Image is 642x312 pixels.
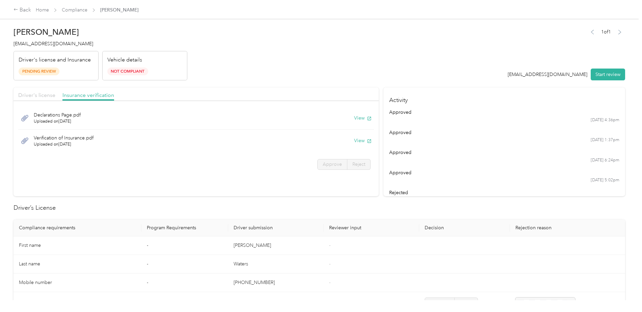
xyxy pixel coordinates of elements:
span: Pending Review [19,68,59,75]
h4: Activity [383,87,625,109]
span: - [329,280,330,285]
span: [EMAIL_ADDRESS][DOMAIN_NAME] [14,41,93,47]
span: Last name [19,261,40,267]
th: Decision [419,219,510,236]
th: Compliance requirements [14,219,141,236]
h2: Driver’s License [14,203,625,212]
span: Uploaded on [DATE] [34,141,93,148]
button: View [354,137,372,144]
button: View [354,114,372,122]
div: rejected [389,189,619,196]
th: Rejection reason [510,219,625,236]
span: Reject [352,161,365,167]
p: Driver's license and Insurance [19,56,91,64]
time: [DATE] 6:24pm [591,157,619,163]
td: Mobile number [14,274,141,292]
div: approved [389,169,619,176]
td: Last name [14,255,141,274]
a: Home [36,7,49,13]
td: [PHONE_NUMBER] [228,274,324,292]
td: - [141,274,228,292]
td: - [141,255,228,274]
iframe: Everlance-gr Chat Button Frame [604,274,642,312]
span: - [329,300,330,306]
td: - [141,236,228,255]
span: Declarations Page.pdf [34,111,81,119]
button: Start review [591,69,625,80]
span: Reject [460,300,473,306]
time: [DATE] 4:36pm [591,117,619,123]
span: - [329,261,330,267]
span: 1 of 1 [601,28,611,35]
span: - [329,242,330,248]
span: Mobile number [19,280,52,285]
p: Vehicle details [107,56,142,64]
span: Approve [323,161,342,167]
div: approved [389,149,619,156]
span: Not Compliant [107,68,148,75]
span: Approve [430,300,449,306]
span: Insurance verification [62,92,114,98]
div: [EMAIL_ADDRESS][DOMAIN_NAME] [508,71,587,78]
span: Driver License expiration * [19,300,75,306]
h2: [PERSON_NAME] [14,27,187,37]
th: Driver submission [228,219,324,236]
th: Reviewer input [324,219,419,236]
span: Uploaded on [DATE] [34,119,81,125]
span: Driver's license [18,92,55,98]
time: [DATE] 5:02pm [591,177,619,183]
span: [PERSON_NAME] [100,6,138,14]
td: First name [14,236,141,255]
a: Compliance [62,7,87,13]
time: [DATE] 1:37pm [591,137,619,143]
div: approved [389,109,619,116]
span: Verification of Insurance.pdf [34,134,93,141]
span: First name [19,242,41,248]
div: Back [14,6,31,14]
th: Program Requirements [141,219,228,236]
td: Waters [228,255,324,274]
td: [PERSON_NAME] [228,236,324,255]
div: approved [389,129,619,136]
